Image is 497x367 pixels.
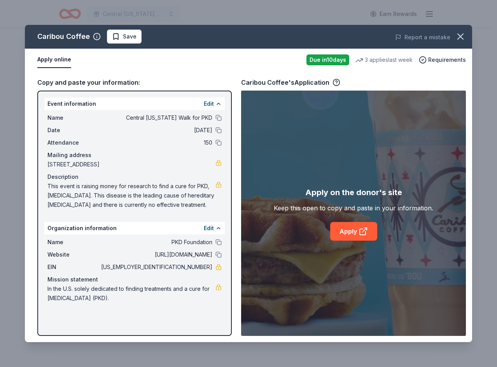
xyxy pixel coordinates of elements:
span: Date [47,126,100,135]
button: Requirements [419,55,466,65]
span: Central [US_STATE] Walk for PKD [100,113,212,122]
span: EIN [47,262,100,272]
span: Name [47,113,100,122]
div: Organization information [44,222,225,234]
span: [DATE] [100,126,212,135]
div: Description [47,172,222,182]
span: In the U.S. solely dedicated to finding treatments and a cure for [MEDICAL_DATA] (PKD). [47,284,215,303]
span: [STREET_ADDRESS] [47,160,215,169]
div: Event information [44,98,225,110]
span: PKD Foundation [100,238,212,247]
span: 150 [100,138,212,147]
div: Copy and paste your information: [37,77,232,87]
span: Website [47,250,100,259]
span: Save [123,32,136,41]
button: Apply online [37,52,71,68]
span: This event is raising money for research to find a cure for PKD, [MEDICAL_DATA]. This disease is ... [47,182,215,210]
a: Apply [330,222,377,241]
span: Requirements [428,55,466,65]
span: [URL][DOMAIN_NAME] [100,250,212,259]
button: Save [107,30,142,44]
span: [US_EMPLOYER_IDENTIFICATION_NUMBER] [100,262,212,272]
button: Report a mistake [395,33,450,42]
div: 3 applies last week [355,55,413,65]
div: Keep this open to copy and paste in your information. [274,203,433,213]
div: Caribou Coffee [37,30,90,43]
button: Edit [204,224,214,233]
div: Due in 10 days [306,54,349,65]
div: Mailing address [47,150,222,160]
span: Name [47,238,100,247]
div: Caribou Coffee's Application [241,77,340,87]
button: Edit [204,99,214,108]
span: Attendance [47,138,100,147]
div: Mission statement [47,275,222,284]
div: Apply on the donor's site [305,186,402,199]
